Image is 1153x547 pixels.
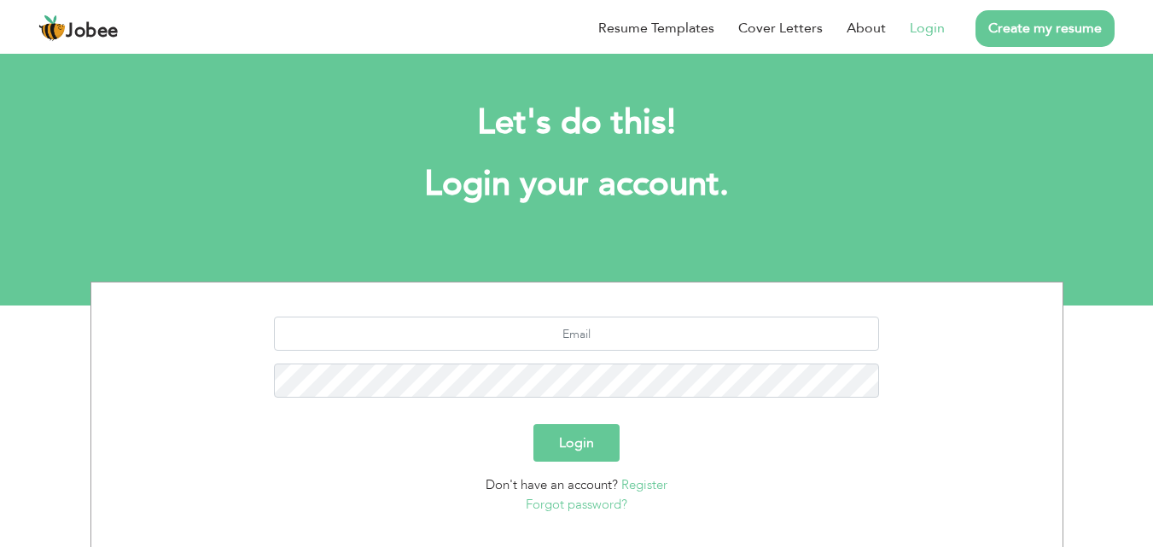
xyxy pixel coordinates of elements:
[598,18,714,38] a: Resume Templates
[910,18,945,38] a: Login
[533,424,620,462] button: Login
[738,18,823,38] a: Cover Letters
[274,317,879,351] input: Email
[621,476,667,493] a: Register
[975,10,1115,47] a: Create my resume
[116,162,1038,207] h1: Login your account.
[38,15,119,42] a: Jobee
[66,22,119,41] span: Jobee
[38,15,66,42] img: jobee.io
[526,496,627,513] a: Forgot password?
[116,101,1038,145] h2: Let's do this!
[486,476,618,493] span: Don't have an account?
[847,18,886,38] a: About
